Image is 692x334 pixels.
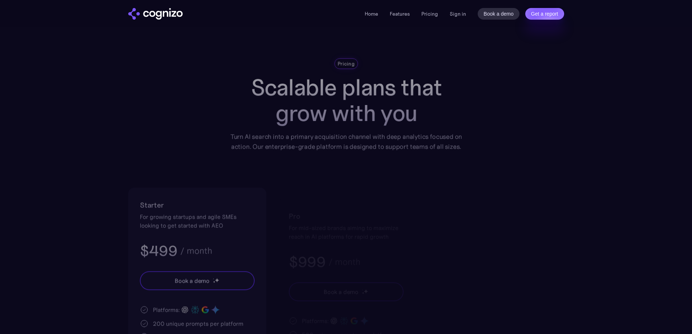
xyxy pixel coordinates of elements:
a: Sign in [450,9,466,18]
a: Home [365,11,378,17]
h1: Scalable plans that grow with you [225,75,467,126]
div: For mid-sized brands aiming to maximize reach in AI platforms for rapid growth [289,224,404,241]
h2: Starter [140,199,255,211]
img: star [361,289,363,290]
div: Book a demo [323,287,358,296]
img: star [213,278,214,279]
div: Pricing [337,60,355,67]
a: Book a demostarstarstar [140,271,255,290]
h3: $499 [140,241,177,260]
div: 200 unique prompts per platform [153,319,243,328]
a: Get a report [525,8,564,20]
div: Platforms: [302,317,329,325]
div: Book a demo [174,276,209,285]
div: For growing startups and agile SMEs looking to get started with AEO [140,212,255,230]
h3: $999 [289,253,325,271]
div: / month [328,258,360,266]
a: Pricing [421,11,438,17]
img: star [363,289,368,294]
img: cognizo logo [128,8,183,20]
img: star [361,292,364,294]
a: Book a demo [478,8,519,20]
div: Turn AI search into a primary acquisition channel with deep analytics focused on action. Our ente... [225,132,467,152]
div: / month [180,246,212,255]
a: Features [390,11,410,17]
img: star [213,281,215,283]
h2: Pro [289,210,404,222]
img: star [214,278,219,282]
div: Platforms: [153,305,180,314]
a: home [128,8,183,20]
a: Book a demostarstarstar [289,282,404,301]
